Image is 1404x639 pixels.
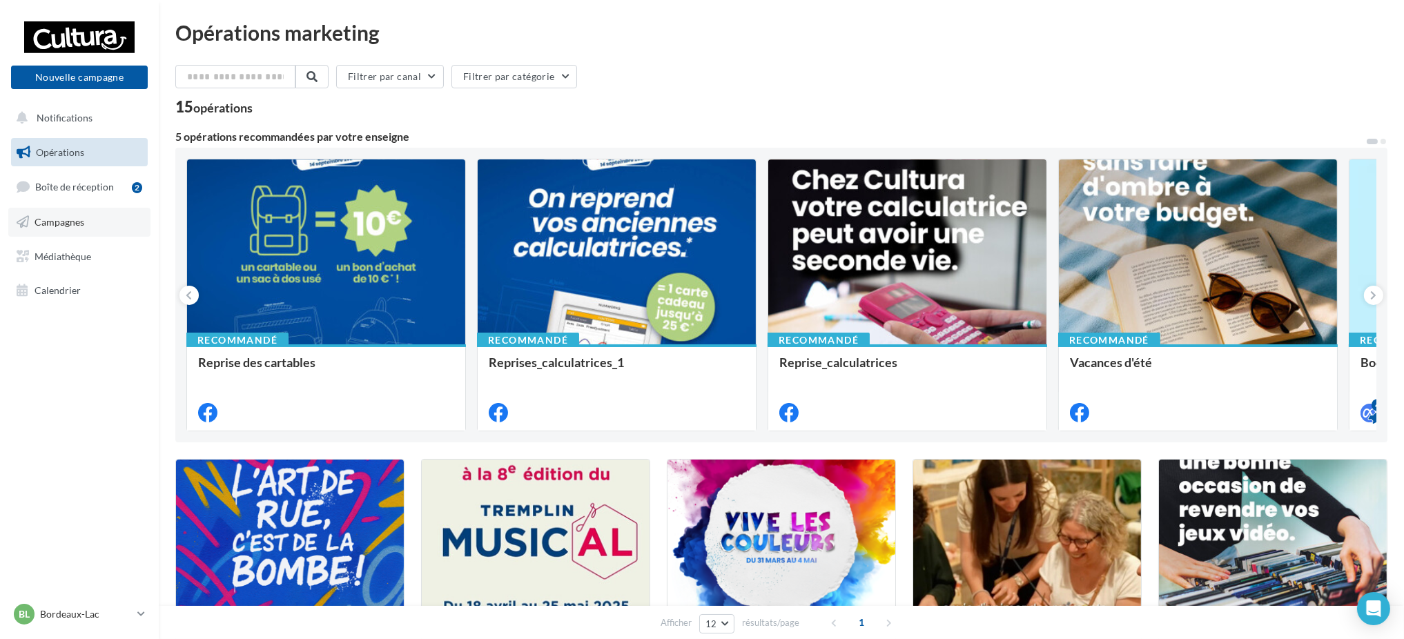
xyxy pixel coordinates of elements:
[11,601,148,627] a: BL Bordeaux-Lac
[850,611,872,633] span: 1
[175,131,1365,142] div: 5 opérations recommandées par votre enseigne
[489,355,745,383] div: Reprises_calculatrices_1
[193,101,253,114] div: opérations
[742,616,799,629] span: résultats/page
[8,172,150,201] a: Boîte de réception2
[11,66,148,89] button: Nouvelle campagne
[186,333,289,348] div: Recommandé
[8,208,150,237] a: Campagnes
[8,276,150,305] a: Calendrier
[175,99,253,115] div: 15
[40,607,132,621] p: Bordeaux-Lac
[1070,355,1326,383] div: Vacances d'été
[1058,333,1160,348] div: Recommandé
[451,65,577,88] button: Filtrer par catégorie
[175,22,1387,43] div: Opérations marketing
[477,333,579,348] div: Recommandé
[36,146,84,158] span: Opérations
[699,614,734,633] button: 12
[35,181,114,193] span: Boîte de réception
[8,104,145,132] button: Notifications
[19,607,30,621] span: BL
[705,618,717,629] span: 12
[1357,592,1390,625] div: Open Intercom Messenger
[8,138,150,167] a: Opérations
[8,242,150,271] a: Médiathèque
[1372,399,1384,411] div: 4
[779,355,1035,383] div: Reprise_calculatrices
[661,616,692,629] span: Afficher
[35,250,91,262] span: Médiathèque
[768,333,870,348] div: Recommandé
[37,112,92,124] span: Notifications
[35,284,81,296] span: Calendrier
[336,65,444,88] button: Filtrer par canal
[198,355,454,383] div: Reprise des cartables
[35,216,84,228] span: Campagnes
[132,182,142,193] div: 2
